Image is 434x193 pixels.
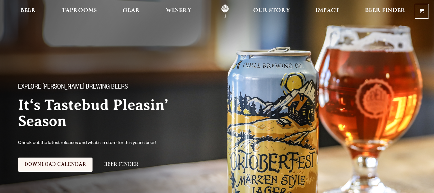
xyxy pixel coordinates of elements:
a: Our Story [249,4,294,19]
span: Winery [166,8,191,13]
a: Beer [16,4,40,19]
a: Beer Finder [98,158,145,172]
span: Beer [20,8,36,13]
p: Check out the latest releases and what’s in store for this year’s beer! [18,140,182,147]
span: Impact [315,8,339,13]
a: Odell Home [213,4,237,19]
span: Beer Finder [365,8,405,13]
a: Beer Finder [361,4,410,19]
a: Download Calendar [18,158,93,172]
a: Winery [162,4,196,19]
a: Gear [118,4,144,19]
span: Taprooms [62,8,97,13]
h2: It‘s Tastebud Pleasin’ Season [18,97,218,129]
span: Gear [122,8,140,13]
span: Our Story [253,8,290,13]
span: Explore [PERSON_NAME] Brewing Beers [18,83,128,92]
a: Taprooms [58,4,101,19]
a: Impact [311,4,343,19]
